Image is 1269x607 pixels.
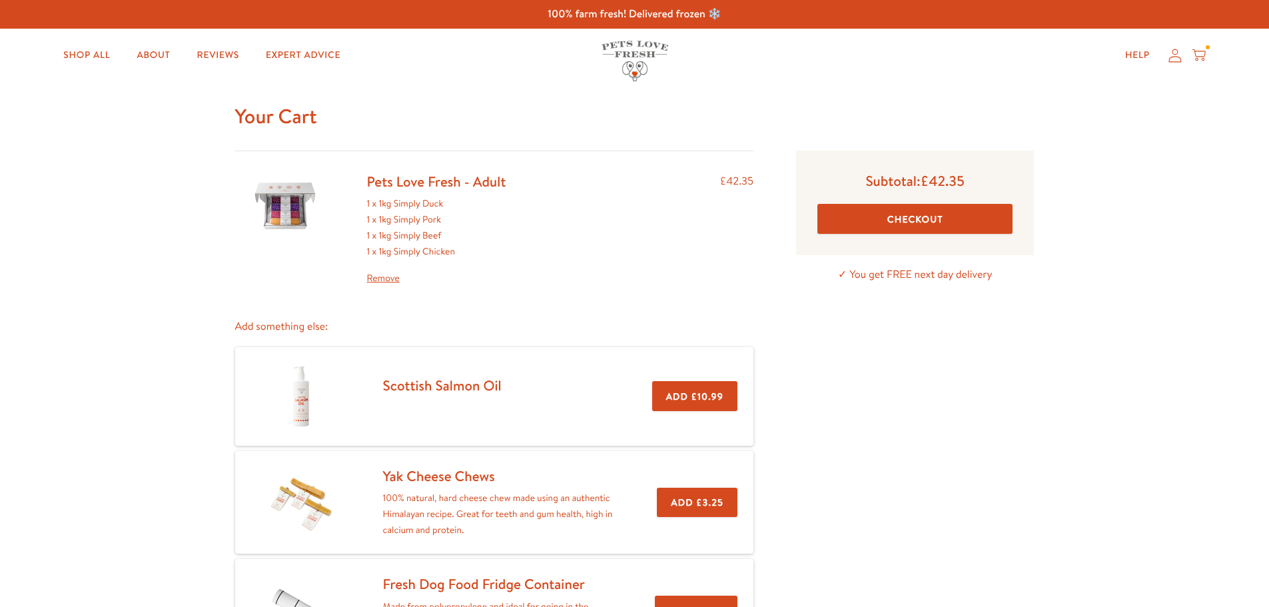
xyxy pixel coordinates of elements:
a: Yak Cheese Chews [383,466,495,486]
a: About [126,42,181,69]
h1: Your Cart [235,103,1035,129]
div: £42.35 [720,173,753,286]
a: Fresh Dog Food Fridge Container [383,574,585,594]
div: 1 x 1kg Simply Duck 1 x 1kg Simply Pork 1 x 1kg Simply Beef 1 x 1kg Simply Chicken [367,196,506,286]
a: Pets Love Fresh - Adult [367,172,506,191]
a: Scottish Salmon Oil [383,376,502,395]
p: 100% natural, hard cheese chew made using an authentic Himalayan recipe. Great for teeth and gum ... [383,490,615,538]
a: Expert Advice [255,42,351,69]
a: Remove [367,271,506,287]
img: Yak Cheese Chews [268,469,334,536]
img: Scottish Salmon Oil [268,363,334,430]
p: Subtotal: [817,172,1013,190]
button: Add £10.99 [652,381,737,411]
span: £42.35 [921,171,965,191]
button: Add £3.25 [657,488,737,518]
a: Reviews [187,42,250,69]
a: Shop All [53,42,121,69]
button: Checkout [817,204,1013,234]
img: Pets Love Fresh [602,41,668,81]
a: Help [1114,42,1160,69]
p: Add something else: [235,318,754,336]
p: ✓ You get FREE next day delivery [796,266,1034,284]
